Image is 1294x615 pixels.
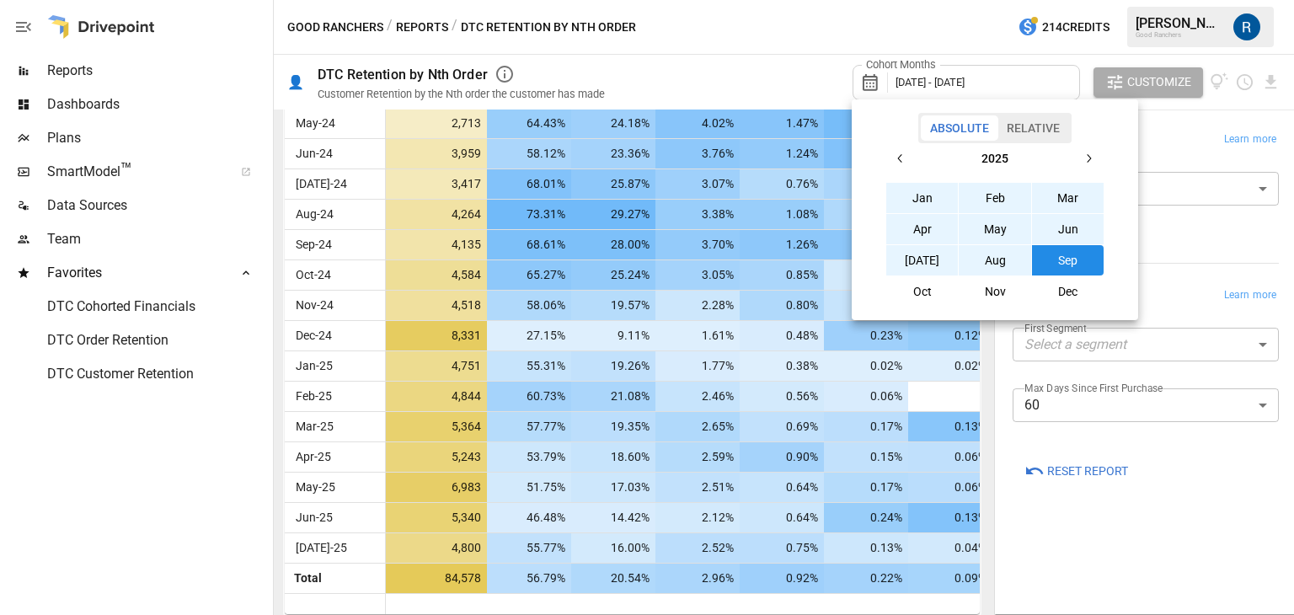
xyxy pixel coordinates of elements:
button: May [959,214,1031,244]
button: Jun [1032,214,1104,244]
button: Oct [886,276,959,307]
button: Feb [959,183,1031,213]
button: Nov [959,276,1031,307]
button: [DATE] [886,245,959,275]
button: Mar [1032,183,1104,213]
button: Aug [959,245,1031,275]
button: Dec [1032,276,1104,307]
button: Jan [886,183,959,213]
button: Relative [997,115,1069,141]
button: 2025 [916,143,1073,174]
button: Absolute [921,115,998,141]
button: Sep [1032,245,1104,275]
button: Apr [886,214,959,244]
